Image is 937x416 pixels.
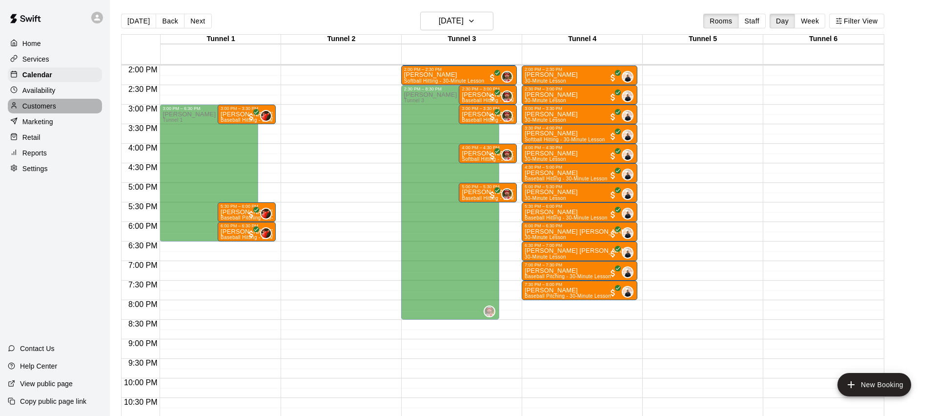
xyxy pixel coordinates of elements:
div: Tunnel 5 [643,35,763,44]
img: Bryan Farrington [502,189,512,199]
div: Marketing [8,114,102,129]
span: Bryan Farrington [505,71,513,83]
span: Dom Denicola [626,71,633,83]
span: 30-Minute Lesson [525,235,566,240]
div: 2:30 PM – 3:00 PM: Ben Levin [459,85,517,105]
p: Contact Us [20,344,55,353]
span: Brian Loconsole [264,227,272,239]
span: Brian Loconsole [264,208,272,219]
div: 2:00 PM – 2:30 PM [404,67,514,72]
span: All customers have paid [608,151,618,161]
div: Tunnel 1 [161,35,281,44]
div: 3:30 PM – 4:00 PM: Gigi Green [522,124,637,144]
p: Retail [22,132,41,142]
div: Tunnel 3 [402,35,522,44]
button: [DATE] [121,14,156,28]
img: Dom Denicola [623,248,632,258]
div: 3:00 PM – 6:30 PM [163,106,255,111]
span: Softball Hitting - 30-Minute Lesson [525,137,605,142]
img: Dom Denicola [623,287,632,297]
div: 3:00 PM – 3:30 PM: Max Willard [218,105,276,124]
div: Settings [8,161,102,176]
div: Brian Loconsole [260,227,272,239]
div: 7:30 PM – 8:00 PM [525,282,634,287]
span: 30-Minute Lesson [525,156,566,162]
span: All customers have paid [246,210,256,219]
img: Dom Denicola [623,72,632,82]
button: add [837,373,911,396]
div: Dom Denicola [622,286,633,298]
span: All customers have paid [488,112,497,122]
button: Week [794,14,825,28]
span: Bryan Farrington [505,90,513,102]
div: 3:30 PM – 4:00 PM [525,126,634,131]
div: 6:00 PM – 6:30 PM [221,223,273,228]
img: Dom Denicola [623,209,632,219]
div: 5:00 PM – 5:30 PM: Liam Darre [459,183,517,202]
span: 3:00 PM [126,105,160,113]
div: 4:00 PM – 4:30 PM [462,145,514,150]
div: Tunnel 4 [522,35,643,44]
a: Reports [8,146,102,160]
span: 2:00 PM [126,66,160,74]
div: Bryan Farrington [501,110,513,122]
img: Bryan Farrington [502,72,512,82]
span: Baseball Pitching - 30-Minute Lesson [221,215,307,220]
span: All customers have paid [608,112,618,122]
div: Bryan Farrington [501,71,513,83]
p: Calendar [22,70,52,80]
p: Availability [22,86,56,95]
span: 2:30 PM [126,85,160,93]
span: All customers have paid [246,112,256,122]
a: Calendar [8,67,102,82]
button: Next [184,14,211,28]
div: Dom Denicola [622,208,633,219]
div: 6:00 PM – 6:30 PM: McKenna Falco [522,222,637,241]
div: 4:30 PM – 5:00 PM: Mateo Vargas [522,163,637,183]
span: 7:30 PM [126,281,160,289]
div: 4:30 PM – 5:00 PM [525,165,634,170]
button: [DATE] [420,12,493,30]
span: 30-Minute Lesson [525,254,566,260]
p: Home [22,39,41,48]
span: All customers have paid [608,171,618,180]
div: Dom Denicola [622,227,633,239]
img: Bryan Farrington [502,91,512,101]
div: 7:00 PM – 7:30 PM: Davis Romejko [522,261,637,281]
img: Dom Denicola [623,111,632,121]
p: Marketing [22,117,53,127]
div: 6:30 PM – 7:00 PM: McKenna Falco [522,241,637,261]
span: 5:30 PM [126,202,160,211]
span: 30-Minute Lesson [525,117,566,123]
span: Baseball Hitting - 30-Minute Lesson [525,176,608,181]
div: 2:30 PM – 8:30 PM [404,87,497,91]
span: Tunnel 3 [404,98,424,103]
span: Baseball Pitching - 30-Minute Lesson [525,293,611,299]
span: 30-Minute Lesson [525,98,566,103]
div: Dom Denicola [622,90,633,102]
button: Staff [738,14,766,28]
div: Brian Loconsole [260,208,272,219]
span: All customers have paid [488,151,497,161]
button: Rooms [703,14,738,28]
div: Tunnel 6 [763,35,884,44]
span: All customers have paid [488,190,497,200]
a: Availability [8,83,102,98]
span: Baseball Hitting - 30-Minute Lesson [221,117,304,123]
div: 2:30 PM – 3:00 PM [462,87,514,91]
img: Brian Loconsole [261,111,271,121]
p: View public page [20,379,73,389]
div: 2:00 PM – 2:30 PM: Cole Synan [522,66,637,85]
span: All customers have paid [488,73,497,83]
span: Brian Loconsole [264,110,272,122]
span: All customers have paid [608,190,618,200]
div: Dom Denicola [622,169,633,180]
p: Services [22,54,49,64]
span: 9:30 PM [126,359,160,367]
div: Dom Denicola [622,130,633,141]
div: 3:00 PM – 6:30 PM: Available [160,105,258,241]
div: Dom Denicola [622,71,633,83]
span: Dom Denicola [626,149,633,161]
